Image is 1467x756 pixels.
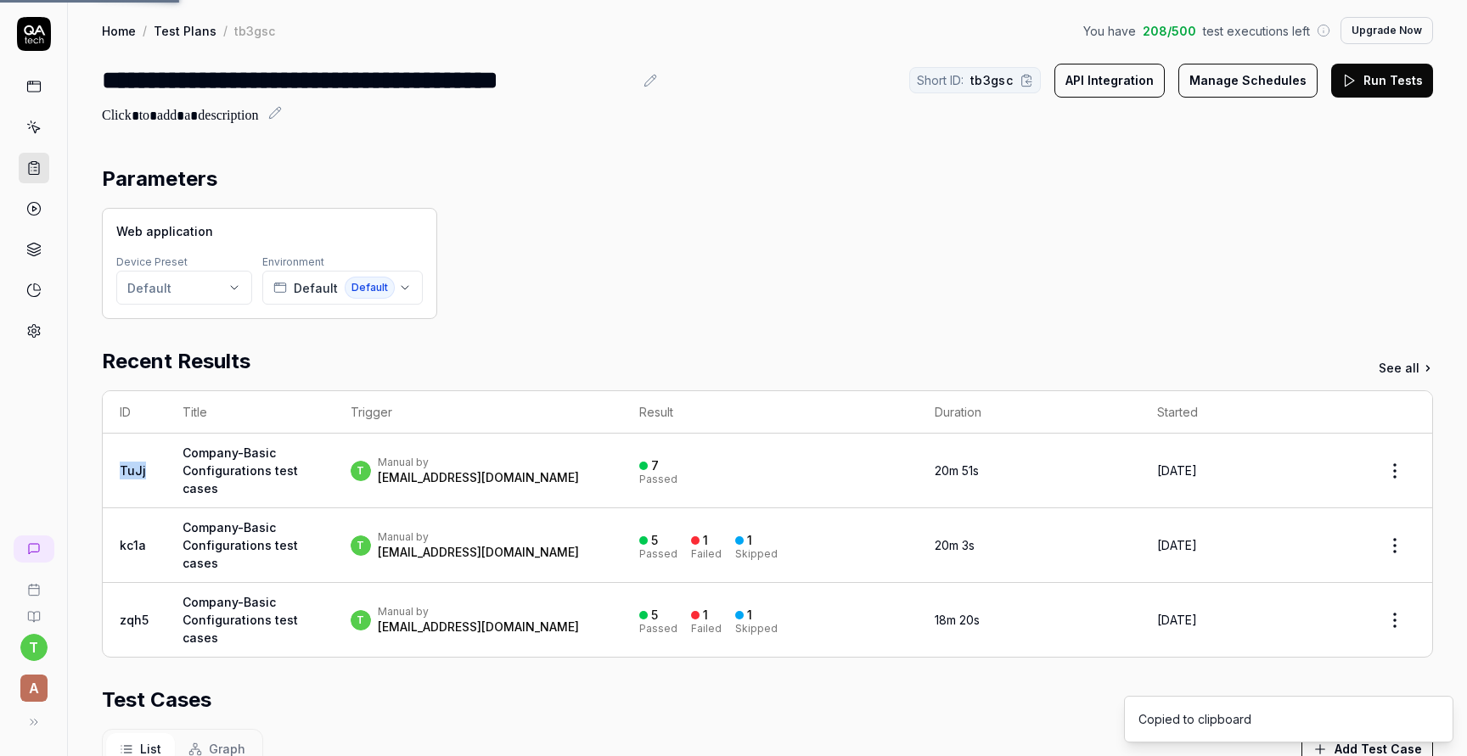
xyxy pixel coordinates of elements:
time: [DATE] [1157,463,1197,478]
a: TuJj [120,463,146,478]
span: You have [1083,22,1136,40]
span: t [351,610,371,630]
span: A [20,675,48,702]
div: [EMAIL_ADDRESS][DOMAIN_NAME] [378,619,579,636]
div: [EMAIL_ADDRESS][DOMAIN_NAME] [378,469,579,486]
div: Skipped [735,549,778,559]
div: 1 [747,608,752,623]
div: / [223,22,228,39]
a: See all [1379,359,1433,377]
a: Home [102,22,136,39]
a: Test Plans [154,22,216,39]
th: Title [166,391,334,434]
span: t [351,461,371,481]
a: Book a call with us [7,569,60,596]
th: Duration [918,391,1140,434]
div: Copied to clipboard [1138,710,1251,728]
a: Company-Basic Configurations test cases [183,595,298,645]
button: Manage Schedules [1178,64,1318,98]
span: 208 / 500 [1143,22,1196,40]
button: A [7,661,60,705]
div: [EMAIL_ADDRESS][DOMAIN_NAME] [378,544,579,561]
div: 5 [651,608,658,623]
time: 18m 20s [935,613,980,627]
span: tb3gsc [970,71,1013,89]
div: / [143,22,147,39]
div: 5 [651,533,658,548]
div: Passed [639,549,677,559]
button: Upgrade Now [1341,17,1433,44]
a: kc1a [120,538,146,552]
th: ID [103,391,166,434]
th: Trigger [334,391,622,434]
div: Default [127,279,171,297]
time: [DATE] [1157,538,1197,552]
div: Passed [639,624,677,634]
a: Company-Basic Configurations test cases [183,520,298,570]
a: New conversation [14,535,54,563]
button: Run Tests [1331,64,1433,98]
th: Result [622,391,918,434]
a: Documentation [7,596,60,624]
label: Environment [262,255,324,268]
label: Device Preset [116,255,188,268]
h2: Parameters [102,164,217,194]
div: tb3gsc [234,22,275,39]
div: Manual by [378,530,579,544]
th: Started [1140,391,1357,434]
div: 1 [703,608,708,623]
button: API Integration [1054,64,1165,98]
div: Passed [639,474,677,484]
div: Manual by [378,456,579,469]
button: DefaultDefault [262,271,423,305]
span: test executions left [1203,22,1310,40]
div: 7 [651,458,659,473]
div: Skipped [735,624,778,634]
span: Default [294,279,338,297]
span: Default [345,277,395,299]
h2: Recent Results [102,346,250,377]
h2: Test Cases [102,685,211,715]
span: Short ID: [917,71,964,89]
div: 1 [747,533,752,548]
a: zqh5 [120,613,149,627]
button: t [20,634,48,661]
a: Company-Basic Configurations test cases [183,445,298,496]
time: [DATE] [1157,613,1197,627]
time: 20m 3s [935,538,975,552]
button: Default [116,271,252,305]
time: 20m 51s [935,463,979,478]
div: Manual by [378,605,579,619]
span: t [351,535,371,556]
div: Failed [691,624,722,634]
span: Web application [116,222,213,240]
div: Failed [691,549,722,559]
div: 1 [703,533,708,548]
